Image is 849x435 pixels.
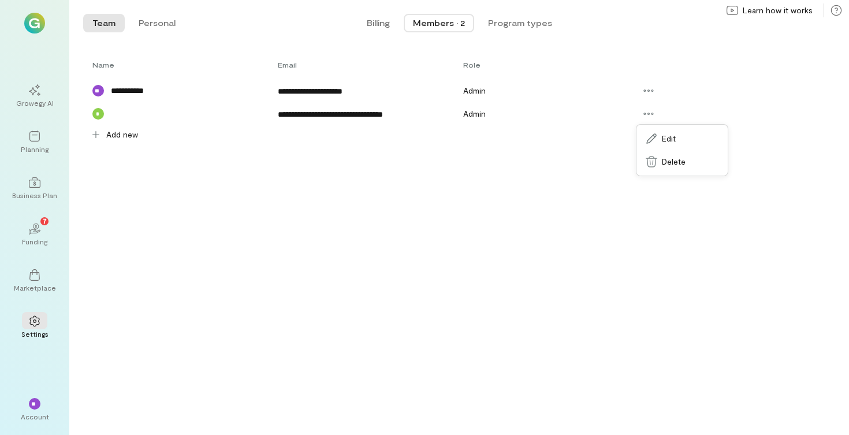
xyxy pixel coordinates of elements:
[662,133,676,144] span: Edit
[639,127,725,150] a: Edit
[12,191,57,200] div: Business Plan
[639,150,725,173] a: Delete
[14,75,55,117] a: Growegy AI
[463,61,481,69] span: Role
[21,144,49,154] div: Planning
[16,98,54,107] div: Growegy AI
[404,14,474,32] button: Members · 2
[367,17,390,29] span: Billing
[278,60,297,69] span: Email
[22,237,47,246] div: Funding
[21,412,49,421] div: Account
[92,60,114,69] span: Name
[413,17,465,29] div: Members · 2
[21,329,49,339] div: Settings
[463,85,486,95] span: Admin
[14,121,55,163] a: Planning
[83,14,125,32] button: Team
[14,306,55,348] a: Settings
[463,109,486,118] span: Admin
[129,14,185,32] button: Personal
[743,5,813,16] span: Learn how it works
[662,156,686,168] span: Delete
[92,60,278,69] div: Toggle SortBy
[106,129,138,140] span: Add new
[14,168,55,209] a: Business Plan
[479,14,561,32] button: Program types
[43,215,47,226] span: 7
[278,60,463,69] div: Toggle SortBy
[14,214,55,255] a: Funding
[14,283,56,292] div: Marketplace
[358,14,399,32] button: Billing
[14,260,55,302] a: Marketplace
